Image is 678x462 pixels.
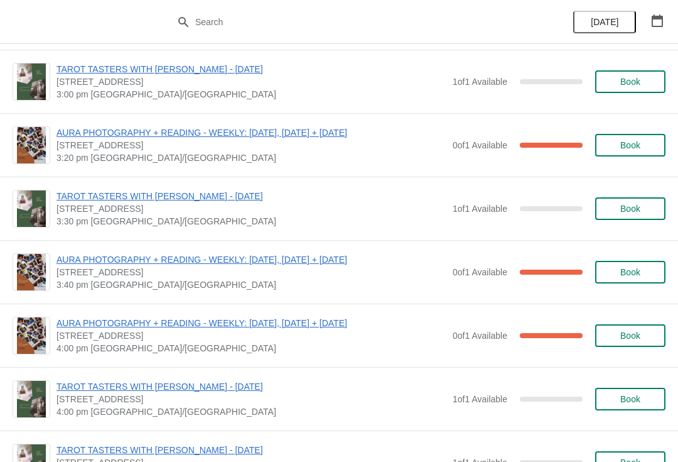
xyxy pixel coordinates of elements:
[591,17,618,27] span: [DATE]
[56,63,446,75] span: TAROT TASTERS WITH [PERSON_NAME] - [DATE]
[620,267,640,277] span: Book
[56,126,446,139] span: AURA PHOTOGRAPHY + READING - WEEKLY: [DATE], [DATE] + [DATE]
[56,405,446,418] span: 4:00 pm [GEOGRAPHIC_DATA]/[GEOGRAPHIC_DATA]
[453,394,507,404] span: 1 of 1 Available
[56,329,446,342] span: [STREET_ADDRESS]
[595,324,665,347] button: Book
[595,261,665,283] button: Book
[56,342,446,355] span: 4:00 pm [GEOGRAPHIC_DATA]/[GEOGRAPHIC_DATA]
[56,444,446,456] span: TAROT TASTERS WITH [PERSON_NAME] - [DATE]
[56,75,446,88] span: [STREET_ADDRESS]
[595,134,665,157] button: Book
[17,63,46,100] img: TAROT TASTERS WITH FRANCESCA - 30TH AUGUST | 74 Broadway Market, London, UK | 3:00 pm Europe/London
[56,253,446,266] span: AURA PHOTOGRAPHY + READING - WEEKLY: [DATE], [DATE] + [DATE]
[453,204,507,214] span: 1 of 1 Available
[195,11,508,33] input: Search
[17,127,46,163] img: AURA PHOTOGRAPHY + READING - WEEKLY: FRIDAY, SATURDAY + SUNDAY | 74 Broadway Market, London, UK |...
[453,140,507,150] span: 0 of 1 Available
[56,317,446,329] span: AURA PHOTOGRAPHY + READING - WEEKLY: [DATE], [DATE] + [DATE]
[56,151,446,164] span: 3:20 pm [GEOGRAPHIC_DATA]/[GEOGRAPHIC_DATA]
[453,267,507,277] span: 0 of 1 Available
[56,139,446,151] span: [STREET_ADDRESS]
[56,215,446,228] span: 3:30 pm [GEOGRAPHIC_DATA]/[GEOGRAPHIC_DATA]
[620,140,640,150] span: Book
[56,393,446,405] span: [STREET_ADDRESS]
[620,394,640,404] span: Book
[56,88,446,101] span: 3:00 pm [GEOGRAPHIC_DATA]/[GEOGRAPHIC_DATA]
[620,331,640,341] span: Book
[620,77,640,87] span: Book
[595,388,665,410] button: Book
[17,317,46,354] img: AURA PHOTOGRAPHY + READING - WEEKLY: FRIDAY, SATURDAY + SUNDAY | 74 Broadway Market, London, UK |...
[56,266,446,278] span: [STREET_ADDRESS]
[17,190,46,227] img: TAROT TASTERS WITH FRANCESCA - 30TH AUGUST | 74 Broadway Market, London, UK | 3:30 pm Europe/London
[595,70,665,93] button: Book
[595,197,665,220] button: Book
[56,190,446,202] span: TAROT TASTERS WITH [PERSON_NAME] - [DATE]
[17,254,46,290] img: AURA PHOTOGRAPHY + READING - WEEKLY: FRIDAY, SATURDAY + SUNDAY | 74 Broadway Market, London, UK |...
[56,202,446,215] span: [STREET_ADDRESS]
[56,278,446,291] span: 3:40 pm [GEOGRAPHIC_DATA]/[GEOGRAPHIC_DATA]
[620,204,640,214] span: Book
[573,11,636,33] button: [DATE]
[453,77,507,87] span: 1 of 1 Available
[56,380,446,393] span: TAROT TASTERS WITH [PERSON_NAME] - [DATE]
[453,331,507,341] span: 0 of 1 Available
[17,381,46,417] img: TAROT TASTERS WITH FRANCESCA - 30TH AUGUST | 74 Broadway Market, London, UK | 4:00 pm Europe/London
